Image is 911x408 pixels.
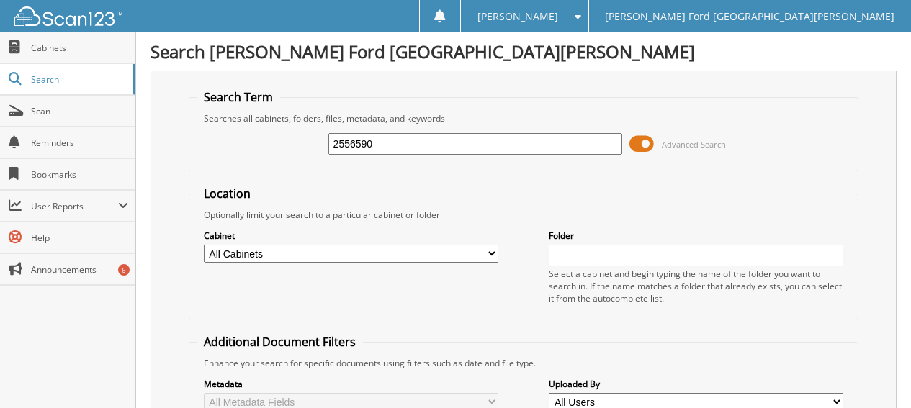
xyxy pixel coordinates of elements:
[549,230,843,242] label: Folder
[31,200,118,212] span: User Reports
[197,357,851,369] div: Enhance your search for specific documents using filters such as date and file type.
[605,12,894,21] span: [PERSON_NAME] Ford [GEOGRAPHIC_DATA][PERSON_NAME]
[549,378,843,390] label: Uploaded By
[14,6,122,26] img: scan123-logo-white.svg
[204,378,498,390] label: Metadata
[31,232,128,244] span: Help
[204,230,498,242] label: Cabinet
[31,263,128,276] span: Announcements
[197,89,280,105] legend: Search Term
[839,339,911,408] iframe: Chat Widget
[31,105,128,117] span: Scan
[197,209,851,221] div: Optionally limit your search to a particular cabinet or folder
[549,268,843,304] div: Select a cabinet and begin typing the name of the folder you want to search in. If the name match...
[31,137,128,149] span: Reminders
[31,73,126,86] span: Search
[477,12,558,21] span: [PERSON_NAME]
[197,112,851,124] div: Searches all cabinets, folders, files, metadata, and keywords
[197,186,258,201] legend: Location
[118,264,130,276] div: 6
[31,168,128,181] span: Bookmarks
[151,40,897,63] h1: Search [PERSON_NAME] Ford [GEOGRAPHIC_DATA][PERSON_NAME]
[31,42,128,54] span: Cabinets
[662,139,726,150] span: Advanced Search
[197,334,363,350] legend: Additional Document Filters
